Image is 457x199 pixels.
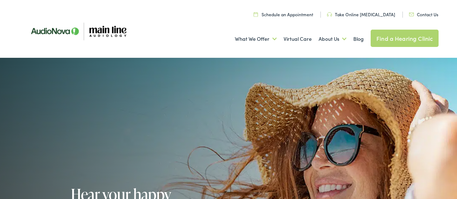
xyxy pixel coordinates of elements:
a: Blog [353,26,364,52]
a: What We Offer [235,26,277,52]
a: Contact Us [409,11,438,17]
a: Find a Hearing Clinic [371,30,439,47]
a: Schedule an Appointment [254,11,313,17]
a: About Us [319,26,346,52]
img: utility icon [254,12,258,17]
a: Virtual Care [284,26,312,52]
img: utility icon [327,12,332,17]
a: Take Online [MEDICAL_DATA] [327,11,395,17]
img: utility icon [409,13,414,16]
